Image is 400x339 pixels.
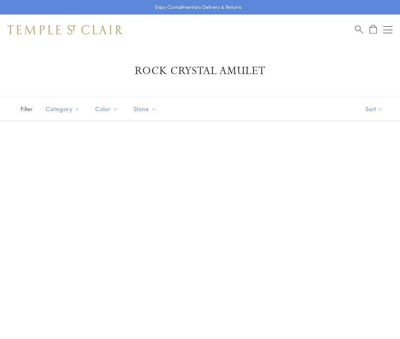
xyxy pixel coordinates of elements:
[355,25,363,34] a: Search
[42,104,86,114] span: Category
[19,64,381,78] h1: Rock Crystal Amulet
[383,25,392,34] button: Open navigation
[348,97,400,121] button: Show sort by
[155,3,242,11] p: Enjoy Complimentary Delivery & Returns
[130,104,162,114] span: Stone
[370,25,377,34] a: Open Shopping Bag
[90,100,124,118] button: Color
[40,100,86,118] button: Category
[128,100,162,118] button: Stone
[91,104,124,114] span: Color
[8,25,123,34] img: Temple St. Clair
